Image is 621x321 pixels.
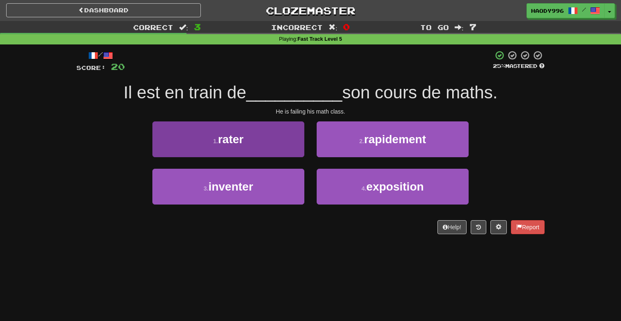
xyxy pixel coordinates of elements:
[133,23,173,31] span: Correct
[317,121,469,157] button: 2.rapidement
[329,24,338,31] span: :
[76,107,545,116] div: He is failing his math class.
[213,138,218,144] small: 1 .
[582,7,586,12] span: /
[204,185,209,192] small: 3 .
[152,121,304,157] button: 1.rater
[271,23,323,31] span: Incorrect
[343,22,350,32] span: 0
[366,180,424,193] span: exposition
[342,83,497,102] span: son cours de maths.
[179,24,188,31] span: :
[493,63,545,70] div: Mastered
[527,3,605,18] a: haody996 /
[364,133,426,146] span: rapidement
[359,138,364,144] small: 2 .
[531,7,564,14] span: haody996
[317,169,469,205] button: 4.exposition
[124,83,246,102] span: Il est en train de
[511,220,545,234] button: Report
[437,220,467,234] button: Help!
[469,22,476,32] span: 7
[246,83,343,102] span: __________
[420,23,449,31] span: To go
[471,220,486,234] button: Round history (alt+y)
[455,24,464,31] span: :
[111,61,125,72] span: 20
[6,3,201,17] a: Dashboard
[152,169,304,205] button: 3.inventer
[76,64,106,71] span: Score:
[493,63,505,69] span: 25 %
[76,50,125,60] div: /
[208,180,253,193] span: inventer
[213,3,408,18] a: Clozemaster
[361,185,366,192] small: 4 .
[218,133,244,146] span: rater
[194,22,201,32] span: 3
[297,36,342,42] strong: Fast Track Level 5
